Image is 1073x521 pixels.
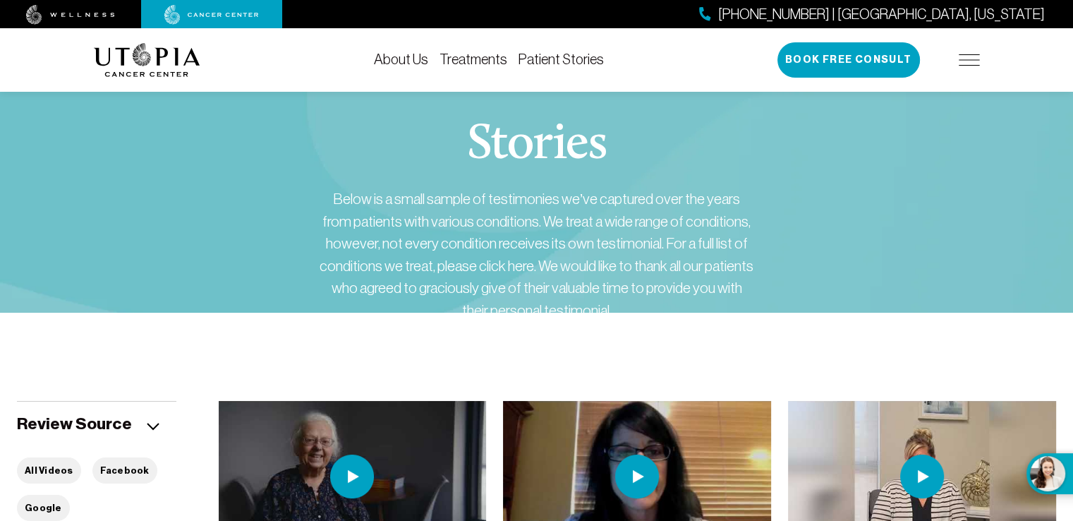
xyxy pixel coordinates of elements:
a: [PHONE_NUMBER] | [GEOGRAPHIC_DATA], [US_STATE] [699,4,1045,25]
div: Below is a small sample of testimonies we’ve captured over the years from patients with various c... [318,188,756,321]
img: logo [94,43,200,77]
button: All Videos [17,457,81,484]
button: Facebook [92,457,157,484]
a: Patient Stories [519,52,604,67]
h5: Review Source [17,413,132,435]
img: wellness [26,5,115,25]
img: icon [147,423,159,431]
img: cancer center [164,5,259,25]
img: icon-hamburger [959,54,980,66]
span: [PHONE_NUMBER] | [GEOGRAPHIC_DATA], [US_STATE] [718,4,1045,25]
h1: Stories [467,120,607,171]
a: About Us [374,52,428,67]
button: Google [17,495,70,521]
img: play icon [900,455,944,498]
img: play icon [615,455,659,498]
img: play icon [330,455,374,498]
a: Treatments [439,52,507,67]
button: Book Free Consult [777,42,920,78]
